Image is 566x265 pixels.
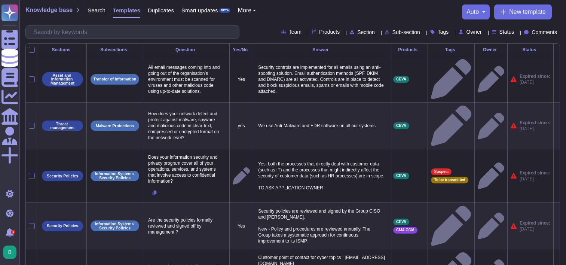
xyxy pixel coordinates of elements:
[146,109,226,143] p: How does your network detect and protect against malware, spyware and malicious code in clear-tex...
[11,230,15,234] div: 4
[96,124,134,128] p: Malware Protections
[466,9,485,15] button: auto
[47,224,78,228] p: Security Policies
[146,48,226,52] div: Question
[393,48,425,52] div: Products
[93,172,137,180] p: Information Systems Security Policies
[289,29,302,34] span: Team
[478,48,504,52] div: Owner
[396,220,406,224] span: CEVA
[30,25,239,39] input: Search by keywords
[438,29,449,34] span: Tags
[520,120,550,126] span: Expired since:
[47,174,78,178] p: Security Policies
[148,7,174,13] span: Duplicates
[396,77,406,81] span: CEVA
[319,29,340,34] span: Products
[499,29,514,34] span: Status
[45,122,80,130] p: Threat management
[146,63,226,96] p: All email messages coming into and going out of the organisation’s environment must be scanned fo...
[3,246,16,259] img: user
[396,124,406,128] span: CEVA
[88,7,105,13] span: Search
[520,176,550,182] span: [DATE]
[256,48,387,52] div: Answer
[238,7,251,13] span: More
[494,4,552,19] button: New template
[93,222,137,230] p: Information Systems Security Policies
[520,220,550,226] span: Expired since:
[25,7,73,13] span: Knowledge base
[233,123,250,129] p: yes
[434,178,465,182] span: To be transmitted
[233,76,250,82] p: Yes
[511,48,550,52] div: Status
[256,159,387,193] p: Yes, both the processes that directly deal with customer data (such as IT) and the processes that...
[466,29,481,34] span: Owner
[256,206,387,246] p: Security policies are reviewed and signed by the Group CISO and [PERSON_NAME]. New - Policy and p...
[532,30,557,35] span: Comments
[396,228,414,232] span: CMA CGM
[45,73,80,85] p: Asset and Information Management
[520,226,550,232] span: [DATE]
[219,8,230,13] div: BETA
[94,77,137,81] p: Transfer of Information
[357,30,375,35] span: Section
[396,174,406,178] span: CEVA
[181,7,218,13] span: Smart updates
[233,48,250,52] div: Yes/No
[520,170,550,176] span: Expired since:
[434,170,449,174] span: Suspect
[146,215,226,237] p: Are the security policies formally reviewed and signed off by management ?
[256,63,387,96] p: Security controls are implemented for all emails using an anti-spoofing solution. Email authentic...
[509,9,546,15] span: New template
[1,244,22,261] button: user
[466,9,479,15] span: auto
[431,48,471,52] div: Tags
[233,223,250,229] p: Yes
[520,79,550,85] span: [DATE]
[520,126,550,132] span: [DATE]
[520,73,550,79] span: Expired since:
[256,121,387,131] p: We use Anti-Malware and EDR software on all our systems.
[392,30,420,35] span: Sub-section
[90,48,140,52] div: Subsections
[41,48,83,52] div: Sections
[113,7,140,13] span: Templates
[238,7,256,13] button: More
[146,152,226,186] p: Does your information security and privacy program cover all of your operations, services, and sy...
